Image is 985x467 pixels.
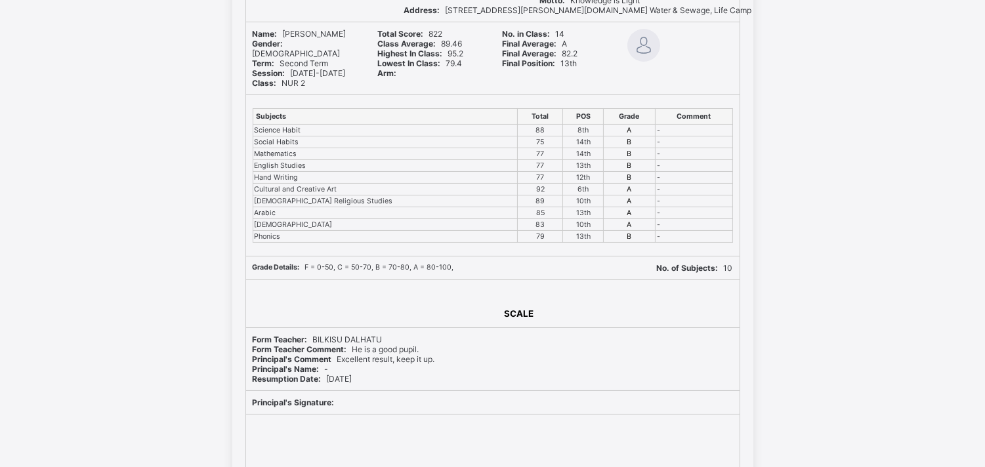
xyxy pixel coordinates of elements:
[655,160,732,172] td: -
[563,109,604,125] th: POS
[563,231,604,243] td: 13th
[377,29,423,39] b: Total Score:
[253,29,346,39] span: [PERSON_NAME]
[253,344,347,354] b: Form Teacher Comment:
[253,29,278,39] b: Name:
[503,58,556,68] b: Final Position:
[563,136,604,148] td: 14th
[404,5,440,15] b: Address:
[377,58,440,68] b: Lowest In Class:
[253,125,518,136] td: Science Habit
[253,39,283,49] b: Gender:
[253,263,300,272] b: Grade Details:
[655,231,732,243] td: -
[518,219,563,231] td: 83
[518,195,563,207] td: 89
[518,207,563,219] td: 85
[503,39,568,49] span: A
[563,172,604,184] td: 12th
[657,263,719,273] b: No. of Subjects:
[377,68,396,78] b: Arm:
[655,219,732,231] td: -
[253,148,518,160] td: Mathematics
[253,354,332,364] b: Principal's Comment
[377,39,462,49] span: 89.46
[563,195,604,207] td: 10th
[604,207,656,219] td: A
[253,335,308,344] b: Form Teacher:
[518,172,563,184] td: 77
[253,68,346,78] span: [DATE]-[DATE]
[518,160,563,172] td: 77
[253,344,419,354] span: He is a good pupil.
[563,125,604,136] td: 8th
[518,109,563,125] th: Total
[503,29,565,39] span: 14
[655,125,732,136] td: -
[253,136,518,148] td: Social Habits
[253,78,306,88] span: NUR 2
[253,219,518,231] td: [DEMOGRAPHIC_DATA]
[604,136,656,148] td: B
[503,49,557,58] b: Final Average:
[253,397,335,407] b: Principal's Signature:
[253,364,320,374] b: Principal's Name:
[563,207,604,219] td: 13th
[604,160,656,172] td: B
[377,58,462,68] span: 79.4
[518,184,563,195] td: 92
[377,29,442,39] span: 822
[377,49,442,58] b: Highest In Class:
[563,184,604,195] td: 6th
[503,49,578,58] span: 82.2
[253,58,329,68] span: Second Term
[604,231,656,243] td: B
[253,58,275,68] b: Term:
[655,172,732,184] td: -
[503,29,551,39] b: No. in Class:
[518,148,563,160] td: 77
[503,39,557,49] b: Final Average:
[655,148,732,160] td: -
[503,58,577,68] span: 13th
[253,109,518,125] th: Subjects
[655,184,732,195] td: -
[253,374,322,384] b: Resumption Date:
[604,148,656,160] td: B
[518,136,563,148] td: 75
[253,184,518,195] td: Cultural and Creative Art
[253,354,435,364] span: Excellent result, keep it up.
[604,109,656,125] th: Grade
[253,364,329,374] span: -
[253,207,518,219] td: Arabic
[655,195,732,207] td: -
[604,184,656,195] td: A
[563,148,604,160] td: 14th
[655,207,732,219] td: -
[404,5,776,15] span: [STREET_ADDRESS][PERSON_NAME][DOMAIN_NAME] Water & Sewage, Life Camp Abuja.
[657,263,733,273] span: 10
[504,308,535,319] th: SCALE
[604,195,656,207] td: A
[563,219,604,231] td: 10th
[377,49,463,58] span: 95.2
[253,68,285,78] b: Session:
[253,195,518,207] td: [DEMOGRAPHIC_DATA] Religious Studies
[253,172,518,184] td: Hand Writing
[604,172,656,184] td: B
[253,160,518,172] td: English Studies
[604,219,656,231] td: A
[253,231,518,243] td: Phonics
[253,263,454,272] span: F = 0-50, C = 50-70, B = 70-80, A = 80-100,
[563,160,604,172] td: 13th
[518,231,563,243] td: 79
[655,109,732,125] th: Comment
[253,39,341,58] span: [DEMOGRAPHIC_DATA]
[253,78,277,88] b: Class:
[655,136,732,148] td: -
[377,39,436,49] b: Class Average:
[253,335,383,344] span: BILKISU DALHATU
[518,125,563,136] td: 88
[253,374,352,384] span: [DATE]
[604,125,656,136] td: A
